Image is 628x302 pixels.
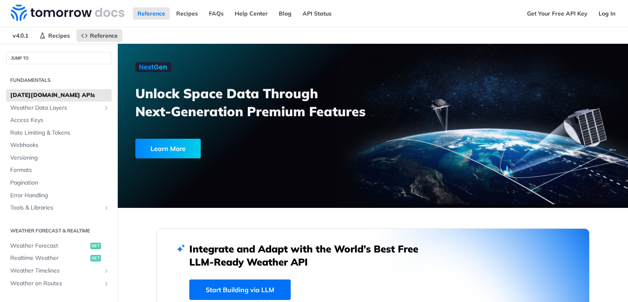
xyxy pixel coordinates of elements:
a: Learn More [135,139,332,158]
h3: Unlock Space Data Through Next-Generation Premium Features [135,84,382,120]
span: v4.0.1 [8,29,33,42]
a: Tools & LibrariesShow subpages for Tools & Libraries [6,202,112,214]
button: Show subpages for Weather Data Layers [103,105,110,111]
span: Recipes [48,32,70,39]
span: Tools & Libraries [10,204,101,212]
a: FAQs [204,7,228,20]
span: Versioning [10,154,110,162]
a: Weather Forecastget [6,240,112,252]
a: Log In [594,7,620,20]
a: Pagination [6,177,112,189]
div: Learn More [135,139,201,158]
button: JUMP TO [6,52,112,64]
img: NextGen [135,62,171,72]
a: [DATE][DOMAIN_NAME] APIs [6,89,112,101]
a: Blog [274,7,296,20]
a: Weather TimelinesShow subpages for Weather Timelines [6,265,112,277]
span: Weather Forecast [10,242,88,250]
span: Access Keys [10,116,110,124]
span: Weather on Routes [10,279,101,288]
a: Help Center [230,7,272,20]
span: Realtime Weather [10,254,88,262]
span: Weather Timelines [10,267,101,275]
span: get [90,243,101,249]
a: Rate Limiting & Tokens [6,127,112,139]
a: Formats [6,164,112,176]
span: Pagination [10,179,110,187]
button: Show subpages for Tools & Libraries [103,205,110,211]
h2: Weather Forecast & realtime [6,227,112,234]
a: Access Keys [6,114,112,126]
img: Tomorrow.io Weather API Docs [11,5,124,21]
a: Start Building via LLM [189,279,291,300]
a: Realtime Weatherget [6,252,112,264]
button: Show subpages for Weather on Routes [103,280,110,287]
a: Webhooks [6,139,112,151]
a: Reference [76,29,122,42]
a: Recipes [35,29,74,42]
h2: Fundamentals [6,77,112,84]
a: Weather Data LayersShow subpages for Weather Data Layers [6,102,112,114]
a: Error Handling [6,189,112,202]
a: Get Your Free API Key [523,7,592,20]
span: Reference [90,32,118,39]
a: Weather on RoutesShow subpages for Weather on Routes [6,277,112,290]
span: Rate Limiting & Tokens [10,129,110,137]
a: Recipes [172,7,202,20]
span: Weather Data Layers [10,104,101,112]
h2: Integrate and Adapt with the World’s Best Free LLM-Ready Weather API [189,242,431,268]
span: [DATE][DOMAIN_NAME] APIs [10,91,110,99]
span: Webhooks [10,141,110,149]
a: Reference [133,7,170,20]
span: get [90,255,101,261]
span: Formats [10,166,110,174]
a: Versioning [6,152,112,164]
button: Show subpages for Weather Timelines [103,268,110,274]
a: API Status [298,7,336,20]
span: Error Handling [10,192,110,200]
